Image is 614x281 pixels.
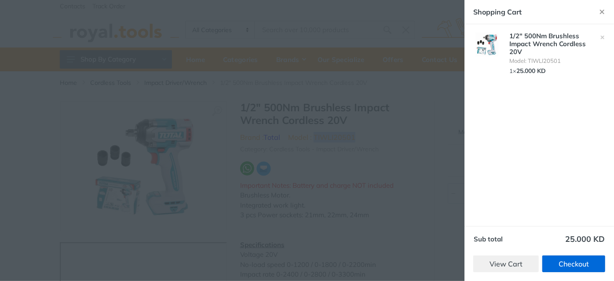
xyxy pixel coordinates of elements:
[542,255,605,272] a: Checkout
[536,234,605,245] td: 25.000 KD
[509,57,591,64] li: Model: TIWLI20501
[516,67,546,75] span: 25.000 KD
[473,255,539,272] a: View Cart
[473,234,536,245] th: Sub total
[509,67,513,74] span: 1
[473,7,581,17] div: Shopping Cart
[509,66,591,76] div: ×
[471,33,502,56] img: Royal Tools - 1/2
[509,32,586,56] a: 1/2" 500Nm Brushless Impact Wrench Cordless 20V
